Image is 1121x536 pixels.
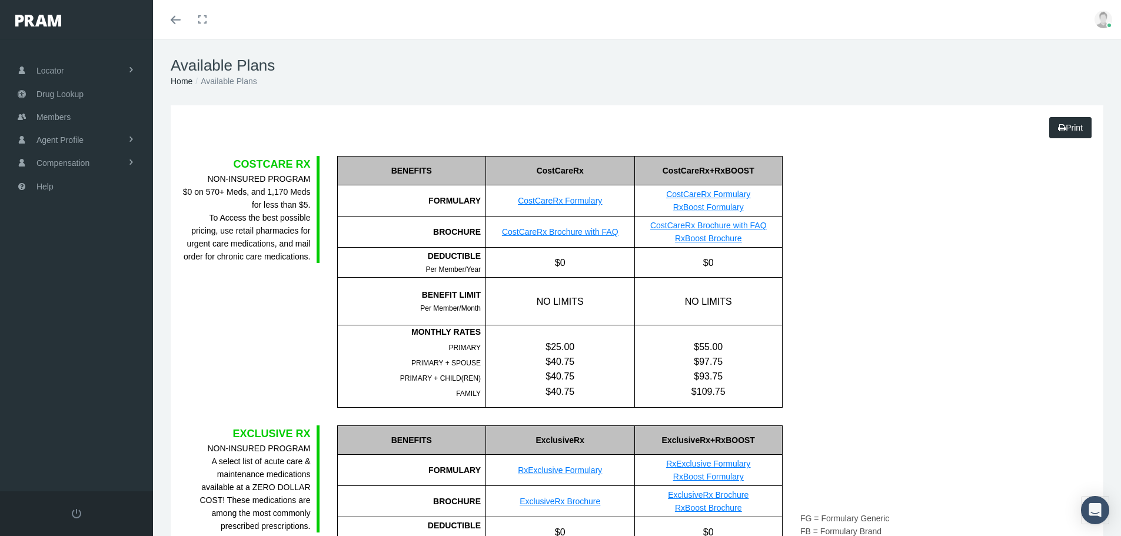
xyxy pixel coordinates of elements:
[634,278,783,325] div: NO LIMITS
[36,175,54,198] span: Help
[15,15,61,26] img: PRAM_20_x_78.png
[666,459,750,468] a: RxExclusive Formulary
[182,156,311,172] div: COSTCARE RX
[400,374,481,382] span: PRIMARY + CHILD(REN)
[634,156,783,185] div: CostCareRx+RxBOOST
[634,248,783,277] div: $0
[668,490,749,500] a: ExclusiveRx Brochure
[635,384,783,399] div: $109.75
[449,344,481,352] span: PRIMARY
[666,189,750,199] a: CostCareRx Formulary
[171,76,192,86] a: Home
[207,444,310,453] b: NON-INSURED PROGRAM
[207,174,310,184] b: NON-INSURED PROGRAM
[425,265,481,274] span: Per Member/Year
[673,472,744,481] a: RxBoost Formulary
[673,202,744,212] a: RxBoost Formulary
[650,221,767,230] a: CostCareRx Brochure with FAQ
[337,185,486,217] div: FORMULARY
[635,354,783,369] div: $97.75
[800,514,889,523] span: FG = Formulary Generic
[635,369,783,384] div: $93.75
[1095,11,1112,28] img: user-placeholder.jpg
[182,442,311,532] div: A select list of acute care & maintenance medications available at a ZERO DOLLAR COST! These medi...
[337,455,486,486] div: FORMULARY
[520,497,600,506] a: ExclusiveRx Brochure
[411,359,481,367] span: PRIMARY + SPOUSE
[337,217,486,248] div: BROCHURE
[337,486,486,517] div: BROCHURE
[486,354,634,369] div: $40.75
[171,56,1103,75] h1: Available Plans
[36,152,89,174] span: Compensation
[182,425,311,442] div: EXCLUSIVE RX
[675,234,742,243] a: RxBoost Brochure
[338,519,481,532] div: DEDUCTIBLE
[36,59,64,82] span: Locator
[486,384,634,399] div: $40.75
[338,288,481,301] div: BENEFIT LIMIT
[518,465,602,475] a: RxExclusive Formulary
[182,172,311,263] div: $0 on 570+ Meds, and 1,170 Meds for less than $5. To Access the best possible pricing, use retail...
[635,339,783,354] div: $55.00
[485,248,634,277] div: $0
[1081,496,1109,524] div: Open Intercom Messenger
[192,75,257,88] li: Available Plans
[518,196,602,205] a: CostCareRx Formulary
[485,278,634,325] div: NO LIMITS
[800,527,882,536] span: FB = Formulary Brand
[420,304,481,312] span: Per Member/Month
[456,389,481,398] span: FAMILY
[502,227,618,237] a: CostCareRx Brochure with FAQ
[338,249,481,262] div: DEDUCTIBLE
[36,129,84,151] span: Agent Profile
[337,425,486,455] div: BENEFITS
[675,503,742,512] a: RxBoost Brochure
[36,83,84,105] span: Drug Lookup
[1049,117,1092,138] a: Print
[338,325,481,338] div: MONTHLY RATES
[485,156,634,185] div: CostCareRx
[634,425,783,455] div: ExclusiveRx+RxBOOST
[485,425,634,455] div: ExclusiveRx
[36,106,71,128] span: Members
[486,339,634,354] div: $25.00
[337,156,486,185] div: BENEFITS
[486,369,634,384] div: $40.75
